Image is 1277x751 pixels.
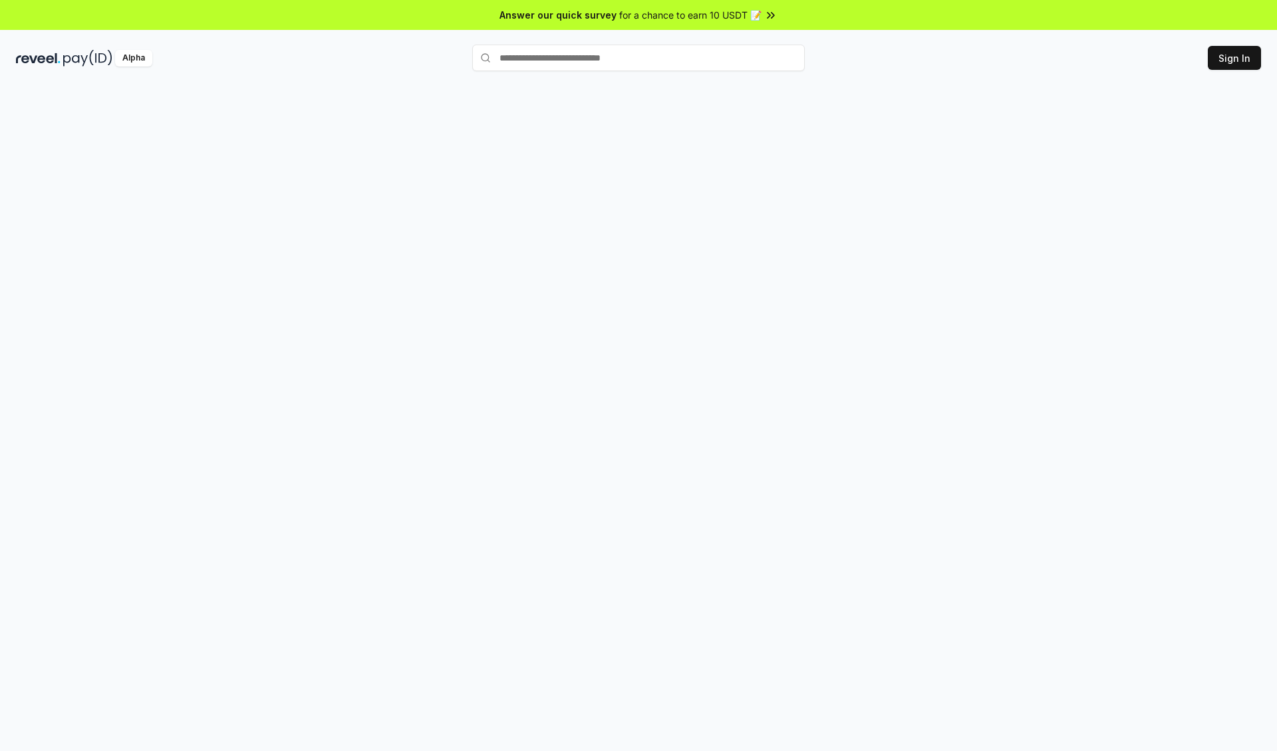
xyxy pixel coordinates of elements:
img: pay_id [63,50,112,67]
div: Alpha [115,50,152,67]
button: Sign In [1208,46,1261,70]
img: reveel_dark [16,50,61,67]
span: Answer our quick survey [499,8,617,22]
span: for a chance to earn 10 USDT 📝 [619,8,762,22]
